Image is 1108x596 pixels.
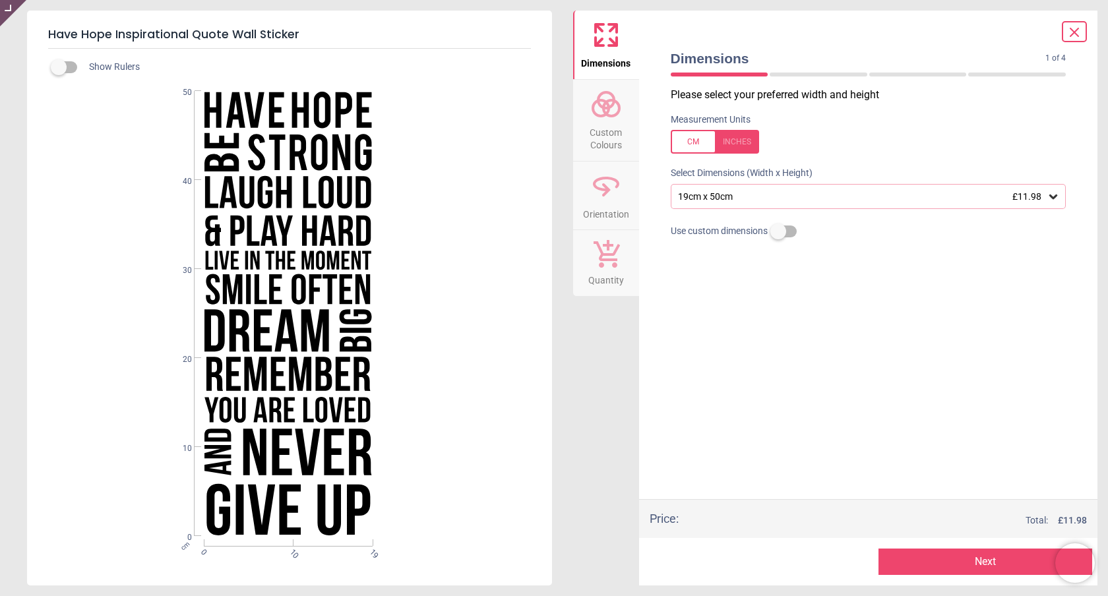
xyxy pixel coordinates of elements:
[167,532,192,543] span: 0
[878,549,1092,575] button: Next
[671,49,1046,68] span: Dimensions
[167,176,192,187] span: 40
[1012,191,1041,202] span: £11.98
[671,225,768,238] span: Use custom dimensions
[573,80,639,161] button: Custom Colours
[588,268,624,287] span: Quantity
[573,11,639,79] button: Dimensions
[1063,515,1087,525] span: 11.98
[583,202,629,222] span: Orientation
[48,21,531,49] h5: Have Hope Inspirational Quote Wall Sticker
[581,51,631,71] span: Dimensions
[677,191,1047,202] div: 19cm x 50cm
[167,87,192,98] span: 50
[167,265,192,276] span: 30
[574,120,638,152] span: Custom Colours
[179,540,191,552] span: cm
[650,510,679,527] div: Price :
[287,547,295,556] span: 10
[59,59,552,75] div: Show Rulers
[1045,53,1066,64] span: 1 of 4
[198,547,206,556] span: 0
[573,162,639,230] button: Orientation
[1055,543,1095,583] iframe: Brevo live chat
[573,230,639,296] button: Quantity
[1058,514,1087,527] span: £
[671,88,1077,102] p: Please select your preferred width and height
[698,514,1088,527] div: Total:
[167,443,192,454] span: 10
[167,354,192,365] span: 20
[660,167,813,180] label: Select Dimensions (Width x Height)
[367,547,375,556] span: 19
[671,113,751,127] label: Measurement Units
